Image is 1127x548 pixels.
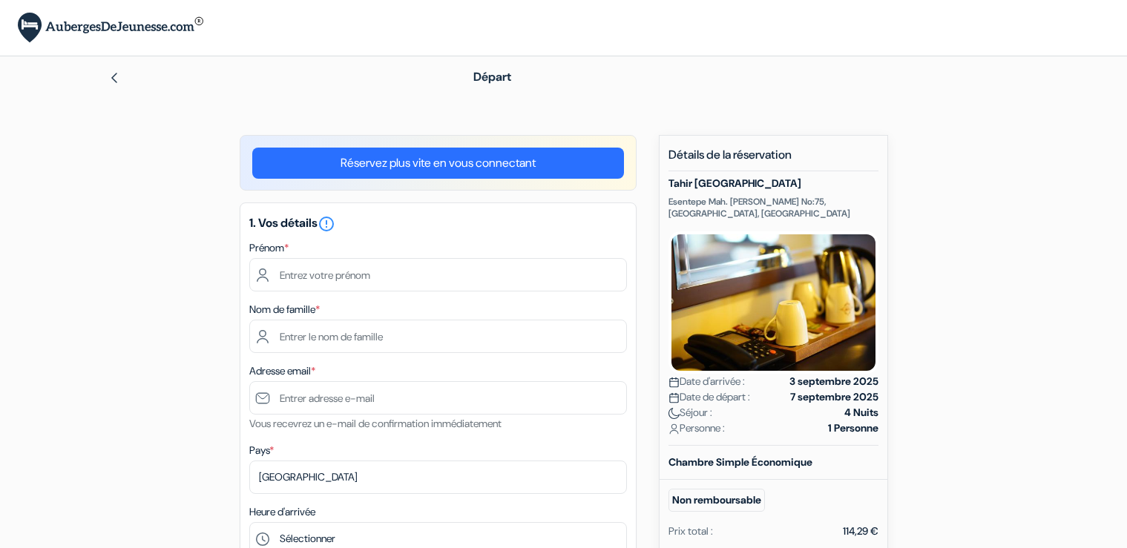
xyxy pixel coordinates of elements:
a: error_outline [318,215,335,231]
div: Prix total : [668,524,713,539]
h5: Détails de la réservation [668,148,878,171]
i: error_outline [318,215,335,233]
small: Vous recevrez un e-mail de confirmation immédiatement [249,417,502,430]
span: Personne : [668,420,725,436]
input: Entrer le nom de famille [249,320,627,353]
span: Date d'arrivée : [668,374,745,389]
img: moon.svg [668,408,680,419]
label: Heure d'arrivée [249,504,315,520]
p: Esentepe Mah. [PERSON_NAME] No:75, [GEOGRAPHIC_DATA], [GEOGRAPHIC_DATA] [668,196,878,219]
h5: 1. Vos détails [249,215,627,233]
a: Réservez plus vite en vous connectant [252,148,624,179]
img: user_icon.svg [668,423,680,435]
span: Date de départ : [668,389,750,405]
strong: 4 Nuits [844,405,878,420]
label: Pays [249,443,274,458]
input: Entrer adresse e-mail [249,381,627,415]
label: Nom de famille [249,302,320,317]
small: Non remboursable [668,489,765,512]
span: Séjour : [668,405,712,420]
strong: 3 septembre 2025 [789,374,878,389]
img: calendar.svg [668,377,680,388]
label: Adresse email [249,363,315,379]
img: AubergesDeJeunesse.com [18,13,203,43]
strong: 7 septembre 2025 [790,389,878,405]
strong: 1 Personne [828,420,878,436]
div: 114,29 € [843,524,878,539]
h5: Tahir [GEOGRAPHIC_DATA] [668,177,878,190]
label: Prénom [249,240,289,256]
input: Entrez votre prénom [249,258,627,291]
img: calendar.svg [668,392,680,403]
span: Départ [473,69,511,85]
img: left_arrow.svg [108,72,120,84]
b: Chambre Simple Économique [668,455,812,469]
